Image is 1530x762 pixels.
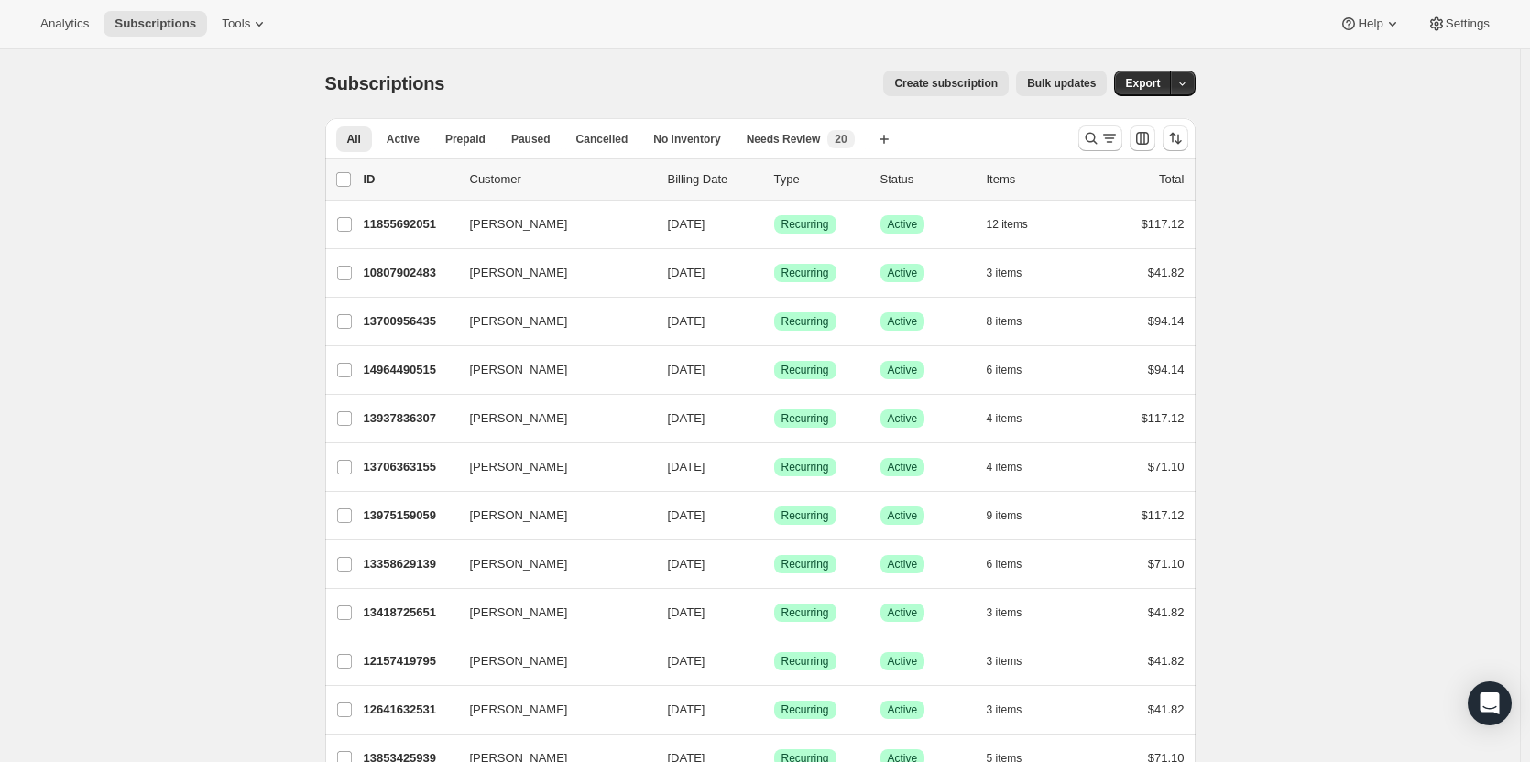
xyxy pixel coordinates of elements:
[987,508,1022,523] span: 9 items
[364,260,1185,286] div: 10807902483[PERSON_NAME][DATE]SuccessRecurringSuccessActive3 items$41.82
[835,132,847,147] span: 20
[364,312,455,331] p: 13700956435
[781,363,829,377] span: Recurring
[364,215,455,234] p: 11855692051
[781,605,829,620] span: Recurring
[1148,557,1185,571] span: $71.10
[1148,266,1185,279] span: $41.82
[888,557,918,571] span: Active
[40,16,89,31] span: Analytics
[888,217,918,232] span: Active
[364,357,1185,383] div: 14964490515[PERSON_NAME][DATE]SuccessRecurringSuccessActive6 items$94.14
[781,654,829,669] span: Recurring
[445,132,486,147] span: Prepaid
[987,697,1043,723] button: 3 items
[470,604,568,622] span: [PERSON_NAME]
[987,406,1043,431] button: 4 items
[668,314,705,328] span: [DATE]
[668,654,705,668] span: [DATE]
[668,411,705,425] span: [DATE]
[668,557,705,571] span: [DATE]
[987,260,1043,286] button: 3 items
[888,411,918,426] span: Active
[987,217,1028,232] span: 12 items
[364,361,455,379] p: 14964490515
[1148,605,1185,619] span: $41.82
[470,506,568,525] span: [PERSON_NAME]
[364,551,1185,577] div: 13358629139[PERSON_NAME][DATE]SuccessRecurringSuccessActive6 items$71.10
[987,363,1022,377] span: 6 items
[888,508,918,523] span: Active
[668,508,705,522] span: [DATE]
[1446,16,1490,31] span: Settings
[511,132,551,147] span: Paused
[883,71,1009,96] button: Create subscription
[781,557,829,571] span: Recurring
[364,409,455,428] p: 13937836307
[987,654,1022,669] span: 3 items
[1328,11,1412,37] button: Help
[222,16,250,31] span: Tools
[1142,411,1185,425] span: $117.12
[888,363,918,377] span: Active
[668,266,705,279] span: [DATE]
[1114,71,1171,96] button: Export
[364,652,455,670] p: 12157419795
[1468,681,1512,725] div: Open Intercom Messenger
[668,217,705,231] span: [DATE]
[894,76,998,91] span: Create subscription
[668,605,705,619] span: [DATE]
[987,648,1043,674] button: 3 items
[364,503,1185,528] div: 13975159059[PERSON_NAME][DATE]SuccessRecurringSuccessActive9 items$117.12
[459,258,642,288] button: [PERSON_NAME]
[987,702,1022,717] span: 3 items
[104,11,207,37] button: Subscriptions
[1148,460,1185,474] span: $71.10
[364,264,455,282] p: 10807902483
[1016,71,1107,96] button: Bulk updates
[781,266,829,280] span: Recurring
[1027,76,1096,91] span: Bulk updates
[470,409,568,428] span: [PERSON_NAME]
[459,210,642,239] button: [PERSON_NAME]
[470,458,568,476] span: [PERSON_NAME]
[364,212,1185,237] div: 11855692051[PERSON_NAME][DATE]SuccessRecurringSuccessActive12 items$117.12
[1159,170,1184,189] p: Total
[1148,363,1185,376] span: $94.14
[459,501,642,530] button: [PERSON_NAME]
[459,598,642,627] button: [PERSON_NAME]
[459,695,642,724] button: [PERSON_NAME]
[364,701,455,719] p: 12641632531
[668,460,705,474] span: [DATE]
[364,170,455,189] p: ID
[364,697,1185,723] div: 12641632531[PERSON_NAME][DATE]SuccessRecurringSuccessActive3 items$41.82
[29,11,100,37] button: Analytics
[987,212,1048,237] button: 12 items
[888,605,918,620] span: Active
[364,170,1185,189] div: IDCustomerBilling DateTypeStatusItemsTotal
[364,600,1185,626] div: 13418725651[PERSON_NAME][DATE]SuccessRecurringSuccessActive3 items$41.82
[987,605,1022,620] span: 3 items
[1148,314,1185,328] span: $94.14
[987,503,1043,528] button: 9 items
[668,170,760,189] p: Billing Date
[1125,76,1160,91] span: Export
[1142,508,1185,522] span: $117.12
[668,363,705,376] span: [DATE]
[470,215,568,234] span: [PERSON_NAME]
[459,452,642,482] button: [PERSON_NAME]
[470,312,568,331] span: [PERSON_NAME]
[987,460,1022,474] span: 4 items
[987,314,1022,329] span: 8 items
[364,458,455,476] p: 13706363155
[1416,11,1501,37] button: Settings
[888,654,918,669] span: Active
[987,411,1022,426] span: 4 items
[364,555,455,573] p: 13358629139
[364,406,1185,431] div: 13937836307[PERSON_NAME][DATE]SuccessRecurringSuccessActive4 items$117.12
[888,314,918,329] span: Active
[987,357,1043,383] button: 6 items
[364,309,1185,334] div: 13700956435[PERSON_NAME][DATE]SuccessRecurringSuccessActive8 items$94.14
[211,11,279,37] button: Tools
[987,551,1043,577] button: 6 items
